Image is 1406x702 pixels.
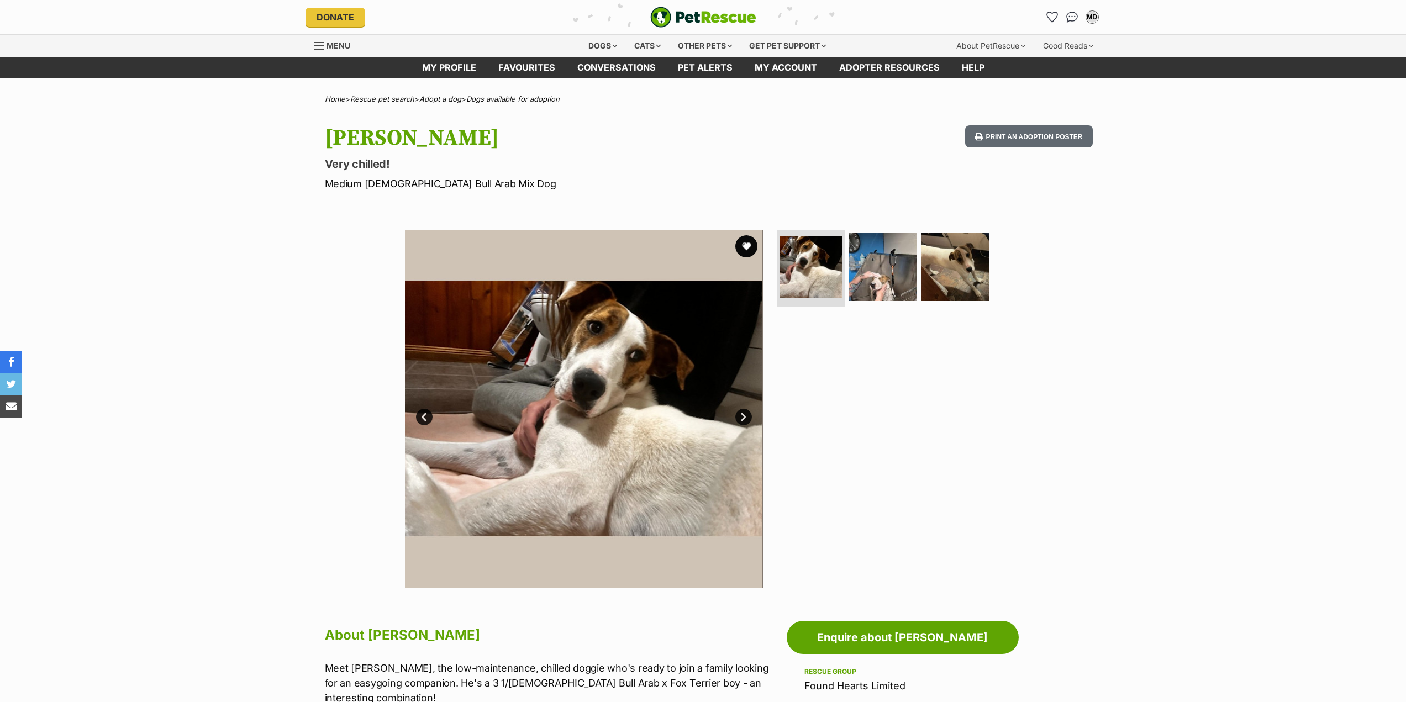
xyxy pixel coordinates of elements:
[1066,12,1078,23] img: chat-41dd97257d64d25036548639549fe6c8038ab92f7586957e7f3b1b290dea8141.svg
[350,94,414,103] a: Rescue pet search
[780,236,842,298] img: Photo of Hank
[306,8,365,27] a: Donate
[626,35,668,57] div: Cats
[314,35,358,55] a: Menu
[325,125,792,151] h1: [PERSON_NAME]
[1083,8,1101,26] button: My account
[466,94,560,103] a: Dogs available for adoption
[1087,12,1098,23] div: MD
[951,57,996,78] a: Help
[405,230,763,588] img: Photo of Hank
[325,176,792,191] p: Medium [DEMOGRAPHIC_DATA] Bull Arab Mix Dog
[804,680,905,692] a: Found Hearts Limited
[325,156,792,172] p: Very chilled!
[670,35,740,57] div: Other pets
[650,7,756,28] img: logo-e224e6f780fb5917bec1dbf3a21bbac754714ae5b6737aabdf751b685950b380.svg
[327,41,350,50] span: Menu
[1035,35,1101,57] div: Good Reads
[735,409,752,425] a: Next
[1063,8,1081,26] a: Conversations
[297,95,1109,103] div: > > >
[921,233,989,301] img: Photo of Hank
[581,35,625,57] div: Dogs
[1044,8,1061,26] a: Favourites
[416,409,433,425] a: Prev
[741,35,834,57] div: Get pet support
[667,57,744,78] a: Pet alerts
[487,57,566,78] a: Favourites
[804,667,1001,676] div: Rescue group
[787,621,1019,654] a: Enquire about [PERSON_NAME]
[325,623,781,647] h2: About [PERSON_NAME]
[325,94,345,103] a: Home
[949,35,1033,57] div: About PetRescue
[849,233,917,301] img: Photo of Hank
[411,57,487,78] a: My profile
[1044,8,1101,26] ul: Account quick links
[762,230,1120,588] img: Photo of Hank
[744,57,828,78] a: My account
[650,7,756,28] a: PetRescue
[965,125,1092,148] button: Print an adoption poster
[566,57,667,78] a: conversations
[419,94,461,103] a: Adopt a dog
[828,57,951,78] a: Adopter resources
[735,235,757,257] button: favourite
